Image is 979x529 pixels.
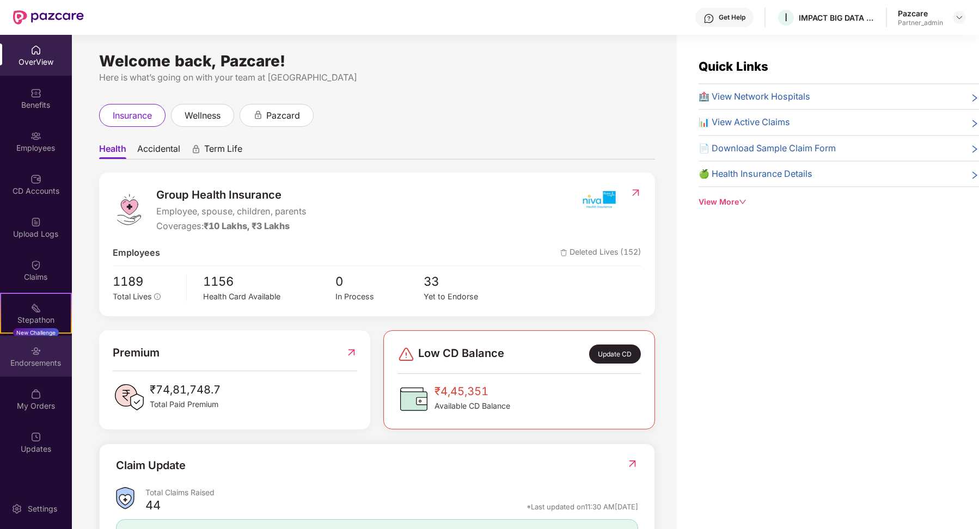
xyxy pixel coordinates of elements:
[699,142,836,155] span: 📄 Download Sample Claim Form
[799,13,875,23] div: IMPACT BIG DATA ANALYSIS PRIVATE LIMITED
[435,400,510,412] span: Available CD Balance
[627,458,638,469] img: RedirectIcon
[30,303,41,313] img: svg+xml;base64,PHN2ZyB4bWxucz0iaHR0cDovL3d3dy53My5vcmcvMjAwMC9zdmciIHdpZHRoPSIyMSIgaGVpZ2h0PSIyMC...
[527,502,638,512] div: *Last updated on 11:30 AM[DATE]
[203,272,335,291] span: 1156
[424,272,512,291] span: 33
[397,383,430,415] img: CDBalanceIcon
[150,381,221,398] span: ₹74,81,748.7
[578,186,619,213] img: insurerIcon
[435,383,510,400] span: ₹4,45,351
[397,346,415,363] img: svg+xml;base64,PHN2ZyBpZD0iRGFuZ2VyLTMyeDMyIiB4bWxucz0iaHR0cDovL3d3dy53My5vcmcvMjAwMC9zdmciIHdpZH...
[150,398,221,410] span: Total Paid Premium
[99,57,655,65] div: Welcome back, Pazcare!
[30,346,41,356] img: svg+xml;base64,PHN2ZyBpZD0iRW5kb3JzZW1lbnRzIiB4bWxucz0iaHR0cDovL3d3dy53My5vcmcvMjAwMC9zdmciIHdpZH...
[113,381,145,414] img: PaidPremiumIcon
[703,13,714,24] img: svg+xml;base64,PHN2ZyBpZD0iSGVscC0zMngzMiIgeG1sbnM9Imh0dHA6Ly93d3cudzMub3JnLzIwMDAvc3ZnIiB3aWR0aD...
[116,457,186,474] div: Claim Update
[156,186,307,204] span: Group Health Insurance
[955,13,964,22] img: svg+xml;base64,PHN2ZyBpZD0iRHJvcGRvd24tMzJ4MzIiIHhtbG5zPSJodHRwOi8vd3d3LnczLm9yZy8yMDAwL3N2ZyIgd2...
[898,19,943,27] div: Partner_admin
[30,432,41,442] img: svg+xml;base64,PHN2ZyBpZD0iVXBkYXRlZCIgeG1sbnM9Imh0dHA6Ly93d3cudzMub3JnLzIwMDAvc3ZnIiB3aWR0aD0iMj...
[113,292,152,301] span: Total Lives
[1,315,71,325] div: Stepathon
[418,345,504,364] span: Low CD Balance
[30,389,41,399] img: svg+xml;base64,PHN2ZyBpZD0iTXlfT3JkZXJzIiBkYXRhLW5hbWU9Ik15IE9yZGVycyIgeG1sbnM9Imh0dHA6Ly93d3cudz...
[424,291,512,303] div: Yet to Endorse
[346,344,357,361] img: RedirectIcon
[113,344,160,361] span: Premium
[560,246,641,260] span: Deleted Lives (152)
[99,71,655,84] div: Here is what’s going on with your team at [GEOGRAPHIC_DATA]
[253,110,263,120] div: animation
[739,198,747,206] span: down
[699,115,790,129] span: 📊 View Active Claims
[156,205,307,218] span: Employee, spouse, children, parents
[266,109,300,122] span: pazcard
[204,220,290,231] span: ₹10 Lakhs, ₹3 Lakhs
[719,13,745,22] div: Get Help
[156,219,307,233] div: Coverages:
[204,143,242,159] span: Term Life
[145,487,638,497] div: Total Claims Raised
[630,187,641,198] img: RedirectIcon
[589,345,641,364] div: Update CD
[30,260,41,270] img: svg+xml;base64,PHN2ZyBpZD0iQ2xhaW0iIHhtbG5zPSJodHRwOi8vd3d3LnczLm9yZy8yMDAwL3N2ZyIgd2lkdGg9IjIwIi...
[185,109,221,122] span: wellness
[25,503,60,514] div: Settings
[13,10,84,24] img: New Pazcare Logo
[970,169,979,181] span: right
[113,193,145,226] img: logo
[560,249,567,256] img: deleteIcon
[154,293,161,300] span: info-circle
[99,143,126,159] span: Health
[13,328,59,337] div: New Challenge
[970,118,979,129] span: right
[699,59,768,73] span: Quick Links
[113,246,160,260] span: Employees
[30,45,41,56] img: svg+xml;base64,PHN2ZyBpZD0iSG9tZSIgeG1sbnM9Imh0dHA6Ly93d3cudzMub3JnLzIwMDAvc3ZnIiB3aWR0aD0iMjAiIG...
[137,143,180,159] span: Accidental
[30,217,41,227] img: svg+xml;base64,PHN2ZyBpZD0iVXBsb2FkX0xvZ3MiIGRhdGEtbmFtZT0iVXBsb2FkIExvZ3MiIHhtbG5zPSJodHRwOi8vd3...
[699,167,812,181] span: 🍏 Health Insurance Details
[11,503,22,514] img: svg+xml;base64,PHN2ZyBpZD0iU2V0dGluZy0yMHgyMCIgeG1sbnM9Imh0dHA6Ly93d3cudzMub3JnLzIwMDAvc3ZnIiB3aW...
[30,174,41,184] img: svg+xml;base64,PHN2ZyBpZD0iQ0RfQWNjb3VudHMiIGRhdGEtbmFtZT0iQ0QgQWNjb3VudHMiIHhtbG5zPSJodHRwOi8vd3...
[335,291,424,303] div: In Process
[30,88,41,99] img: svg+xml;base64,PHN2ZyBpZD0iQmVuZWZpdHMiIHhtbG5zPSJodHRwOi8vd3d3LnczLm9yZy8yMDAwL3N2ZyIgd2lkdGg9Ij...
[30,131,41,142] img: svg+xml;base64,PHN2ZyBpZD0iRW1wbG95ZWVzIiB4bWxucz0iaHR0cDovL3d3dy53My5vcmcvMjAwMC9zdmciIHdpZHRoPS...
[203,291,335,303] div: Health Card Available
[785,11,787,24] span: I
[145,497,161,516] div: 44
[970,144,979,155] span: right
[116,487,134,509] img: ClaimsSummaryIcon
[113,109,152,122] span: insurance
[898,8,943,19] div: Pazcare
[970,92,979,103] span: right
[113,272,179,291] span: 1189
[335,272,424,291] span: 0
[699,90,810,103] span: 🏥 View Network Hospitals
[191,144,201,154] div: animation
[699,196,979,208] div: View More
